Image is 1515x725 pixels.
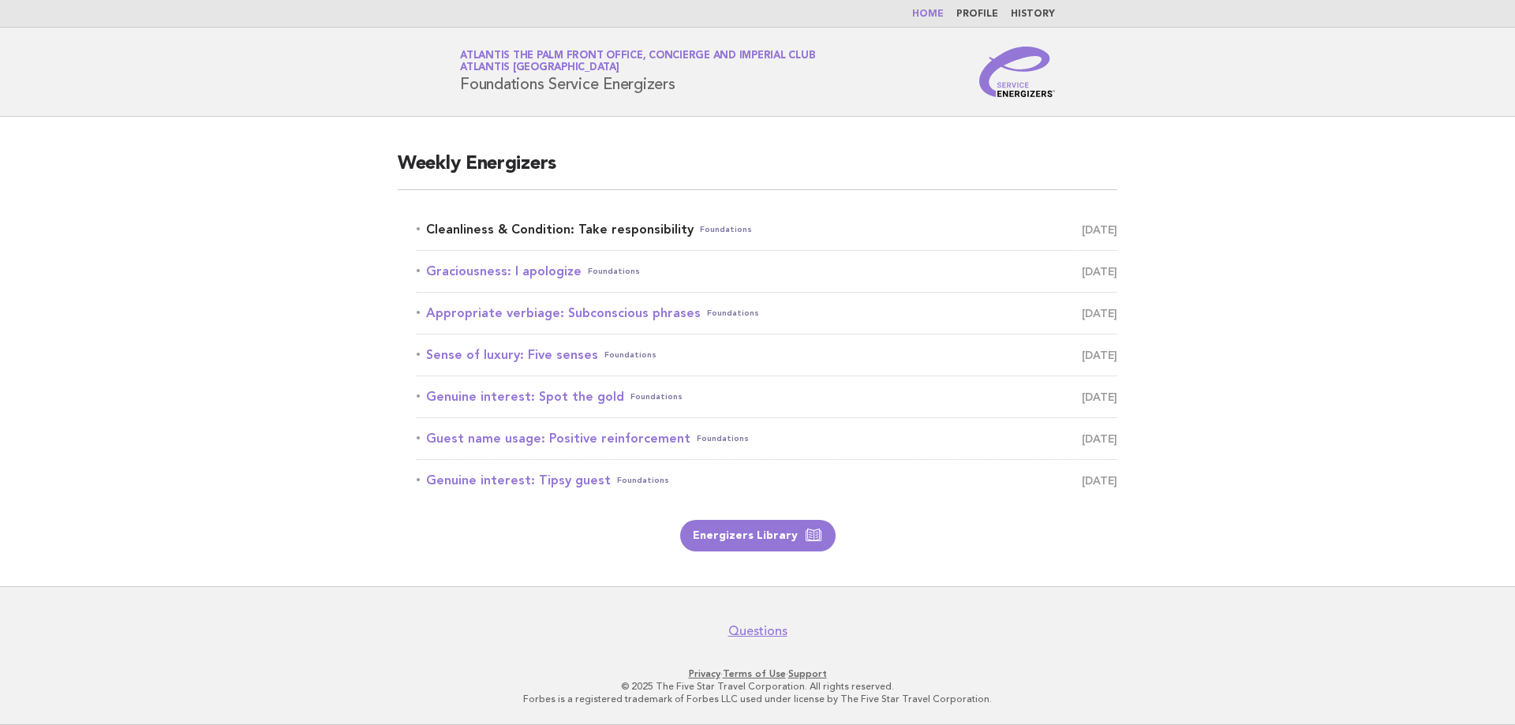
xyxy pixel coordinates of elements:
[417,428,1117,450] a: Guest name usage: Positive reinforcementFoundations [DATE]
[1082,469,1117,491] span: [DATE]
[723,668,786,679] a: Terms of Use
[680,520,836,551] a: Energizers Library
[788,668,827,679] a: Support
[1082,219,1117,241] span: [DATE]
[275,680,1240,693] p: © 2025 The Five Star Travel Corporation. All rights reserved.
[417,219,1117,241] a: Cleanliness & Condition: Take responsibilityFoundations [DATE]
[275,693,1240,705] p: Forbes is a registered trademark of Forbes LLC used under license by The Five Star Travel Corpora...
[417,344,1117,366] a: Sense of luxury: Five sensesFoundations [DATE]
[700,219,752,241] span: Foundations
[1011,9,1055,19] a: History
[728,623,787,639] a: Questions
[912,9,944,19] a: Home
[689,668,720,679] a: Privacy
[417,386,1117,408] a: Genuine interest: Spot the goldFoundations [DATE]
[1082,344,1117,366] span: [DATE]
[417,260,1117,282] a: Graciousness: I apologizeFoundations [DATE]
[630,386,683,408] span: Foundations
[460,51,815,92] h1: Foundations Service Energizers
[460,50,815,73] a: Atlantis The Palm Front Office, Concierge and Imperial ClubAtlantis [GEOGRAPHIC_DATA]
[417,469,1117,491] a: Genuine interest: Tipsy guestFoundations [DATE]
[979,47,1055,97] img: Service Energizers
[617,469,669,491] span: Foundations
[460,63,619,73] span: Atlantis [GEOGRAPHIC_DATA]
[604,344,656,366] span: Foundations
[697,428,749,450] span: Foundations
[398,151,1117,190] h2: Weekly Energizers
[588,260,640,282] span: Foundations
[707,302,759,324] span: Foundations
[1082,428,1117,450] span: [DATE]
[1082,386,1117,408] span: [DATE]
[1082,302,1117,324] span: [DATE]
[956,9,998,19] a: Profile
[417,302,1117,324] a: Appropriate verbiage: Subconscious phrasesFoundations [DATE]
[275,667,1240,680] p: · ·
[1082,260,1117,282] span: [DATE]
